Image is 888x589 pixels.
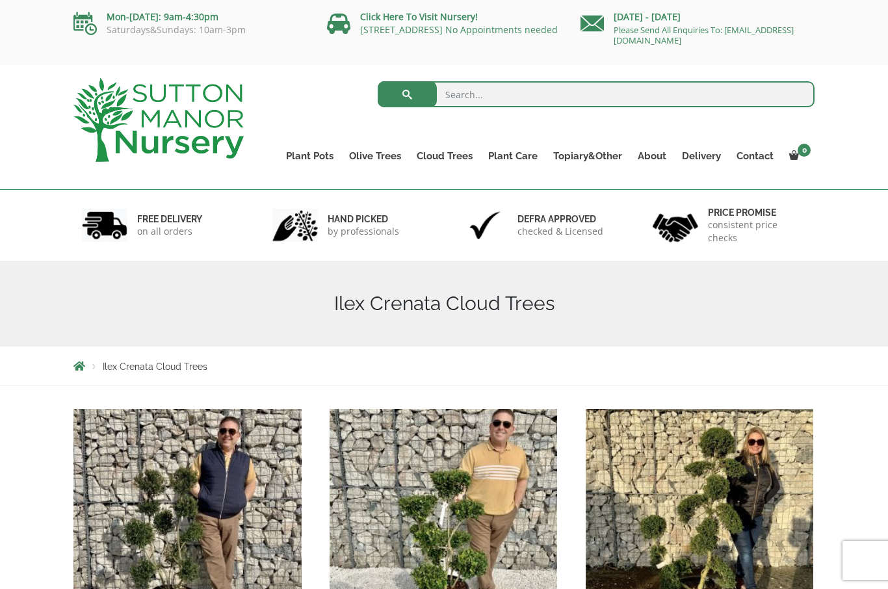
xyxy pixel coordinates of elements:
p: consistent price checks [708,218,807,244]
span: 0 [798,144,811,157]
p: [DATE] - [DATE] [581,9,815,25]
img: 4.jpg [653,205,698,245]
a: Contact [729,147,781,165]
h6: Defra approved [517,213,603,225]
p: on all orders [137,225,202,238]
p: checked & Licensed [517,225,603,238]
h1: Ilex Crenata Cloud Trees [73,292,815,315]
img: 3.jpg [462,209,508,242]
h6: hand picked [328,213,399,225]
a: Delivery [674,147,729,165]
p: Saturdays&Sundays: 10am-3pm [73,25,307,35]
a: Plant Care [480,147,545,165]
a: Click Here To Visit Nursery! [360,10,478,23]
a: Topiary&Other [545,147,630,165]
nav: Breadcrumbs [73,361,815,371]
span: Ilex Crenata Cloud Trees [103,361,207,372]
a: [STREET_ADDRESS] No Appointments needed [360,23,558,36]
h6: Price promise [708,207,807,218]
a: About [630,147,674,165]
img: logo [73,78,244,162]
img: 1.jpg [82,209,127,242]
a: Please Send All Enquiries To: [EMAIL_ADDRESS][DOMAIN_NAME] [614,24,794,46]
a: Plant Pots [278,147,341,165]
a: 0 [781,147,815,165]
h6: FREE DELIVERY [137,213,202,225]
p: Mon-[DATE]: 9am-4:30pm [73,9,307,25]
input: Search... [378,81,815,107]
img: 2.jpg [272,209,318,242]
a: Cloud Trees [409,147,480,165]
p: by professionals [328,225,399,238]
a: Olive Trees [341,147,409,165]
